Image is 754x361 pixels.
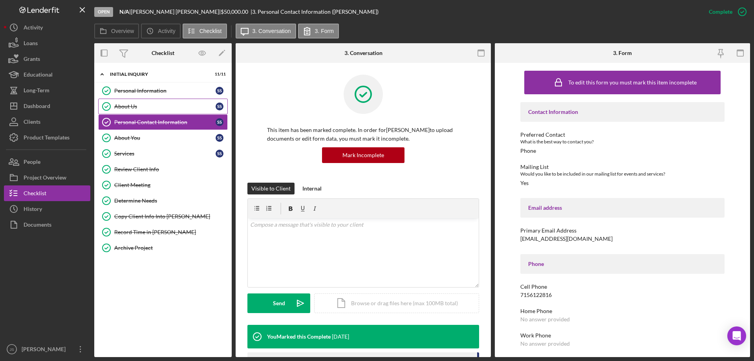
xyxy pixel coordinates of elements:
button: Activity [141,24,180,38]
div: Personal Information [114,88,216,94]
div: Initial Inquiry [110,72,206,77]
div: S S [216,118,223,126]
a: Client Meeting [98,177,228,193]
div: 3. Form [613,50,632,56]
a: Archive Project [98,240,228,256]
a: Loans [4,35,90,51]
div: To edit this form you must mark this item incomplete [568,79,697,86]
a: Copy Client Info Into [PERSON_NAME] [98,209,228,224]
div: Preferred Contact [520,132,725,138]
div: S S [216,150,223,158]
button: JS[PERSON_NAME] [4,341,90,357]
button: Product Templates [4,130,90,145]
div: $50,000.00 [221,9,251,15]
div: Home Phone [520,308,725,314]
div: What is the best way to contact you? [520,138,725,146]
button: People [4,154,90,170]
div: Documents [24,217,51,235]
button: Grants [4,51,90,67]
a: About UsSS [98,99,228,114]
div: Project Overview [24,170,66,187]
div: 7156122816 [520,292,552,298]
div: People [24,154,40,172]
b: N/A [119,8,129,15]
button: 3. Form [298,24,339,38]
button: Long-Term [4,82,90,98]
div: Review Client Info [114,166,227,172]
div: Long-Term [24,82,49,100]
div: Copy Client Info Into [PERSON_NAME] [114,213,227,220]
div: Client Meeting [114,182,227,188]
div: [PERSON_NAME] [PERSON_NAME] | [131,9,221,15]
div: Primary Email Address [520,227,725,234]
a: Record Time in [PERSON_NAME] [98,224,228,240]
label: Checklist [199,28,222,34]
div: Clients [24,114,40,132]
label: 3. Form [315,28,334,34]
div: History [24,201,42,219]
button: Educational [4,67,90,82]
div: Yes [520,180,529,186]
div: Mark Incomplete [342,147,384,163]
div: Send [273,293,285,313]
div: Loans [24,35,38,53]
label: Overview [111,28,134,34]
div: Mailing List [520,164,725,170]
button: Activity [4,20,90,35]
a: Checklist [4,185,90,201]
a: Review Client Info [98,161,228,177]
div: Educational [24,67,53,84]
text: JS [9,347,14,352]
button: Internal [298,183,326,194]
a: Personal InformationSS [98,83,228,99]
div: Services [114,150,216,157]
a: Personal Contact InformationSS [98,114,228,130]
div: | [119,9,131,15]
button: History [4,201,90,217]
div: Phone [520,148,536,154]
div: Internal [302,183,322,194]
div: Grants [24,51,40,69]
div: Contact Information [528,109,717,115]
button: Project Overview [4,170,90,185]
div: 11 / 11 [212,72,226,77]
div: Phone [528,261,717,267]
div: Complete [709,4,732,20]
div: Product Templates [24,130,70,147]
div: Cell Phone [520,284,725,290]
a: ServicesSS [98,146,228,161]
time: 2025-08-01 20:14 [332,334,349,340]
div: Work Phone [520,332,725,339]
div: Would you like to be included in our mailing list for events and services? [520,170,725,178]
div: About You [114,135,216,141]
div: Personal Contact Information [114,119,216,125]
a: About YouSS [98,130,228,146]
div: Visible to Client [251,183,291,194]
div: Checklist [152,50,174,56]
div: Dashboard [24,98,50,116]
div: [EMAIL_ADDRESS][DOMAIN_NAME] [520,236,613,242]
button: Checklist [183,24,227,38]
button: Dashboard [4,98,90,114]
button: Overview [94,24,139,38]
div: Determine Needs [114,198,227,204]
button: 3. Conversation [236,24,296,38]
div: Archive Project [114,245,227,251]
div: About Us [114,103,216,110]
button: Complete [701,4,750,20]
div: No answer provided [520,341,570,347]
label: 3. Conversation [253,28,291,34]
button: Documents [4,217,90,233]
div: Open Intercom Messenger [727,326,746,345]
div: | 3. Personal Contact Information ([PERSON_NAME]) [251,9,379,15]
div: Activity [24,20,43,37]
